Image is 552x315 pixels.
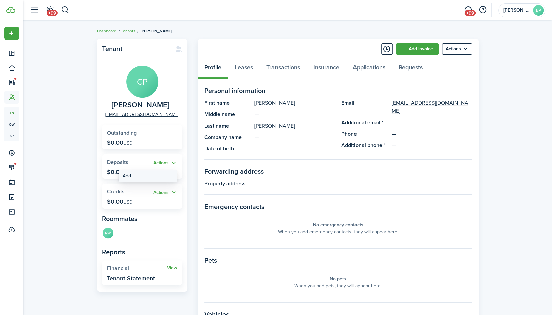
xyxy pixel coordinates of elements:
[102,247,182,257] panel-main-subtitle: Reports
[204,99,251,107] panel-main-title: First name
[254,180,472,188] panel-main-description: —
[107,265,167,271] widget-stats-title: Financial
[442,43,472,55] menu-btn: Actions
[119,170,177,182] a: Add
[204,145,251,153] panel-main-title: Date of birth
[204,180,251,188] panel-main-title: Property address
[107,129,137,137] span: Outstanding
[153,159,177,167] button: Actions
[278,228,398,235] panel-main-placeholder-description: When you add emergency contacts, they will appear here.
[396,43,439,55] a: Add invoice
[346,59,392,79] a: Applications
[204,166,472,176] panel-main-section-title: Forwarding address
[28,4,41,16] button: Open sidebar
[107,198,133,205] p: $0.00
[330,275,346,282] panel-main-placeholder-title: No pets
[204,86,472,96] panel-main-section-title: Personal information
[153,189,177,196] button: Open menu
[477,4,488,16] button: Open resource center
[153,159,177,167] button: Open menu
[341,99,388,115] panel-main-title: Email
[4,27,19,40] button: Open menu
[307,59,346,79] a: Insurance
[254,110,335,119] panel-main-description: —
[107,169,133,175] p: $0.00
[103,228,113,238] avatar-text: RW
[442,43,472,55] button: Open menu
[294,282,382,289] panel-main-placeholder-description: When you add pets, they will appear here.
[341,119,388,127] panel-main-title: Additional email 1
[4,119,19,130] a: ow
[107,139,133,146] p: $0.00
[167,265,177,271] a: View
[260,59,307,79] a: Transactions
[121,28,135,34] a: Tenants
[204,255,472,265] panel-main-section-title: Pets
[254,133,335,141] panel-main-description: —
[204,122,251,130] panel-main-title: Last name
[381,43,393,55] button: Timeline
[123,140,133,147] span: USD
[107,158,128,166] span: Deposits
[503,8,530,13] span: Buchanan Property Management
[465,10,476,16] span: +99
[533,5,544,16] avatar-text: BP
[204,110,251,119] panel-main-title: Middle name
[341,130,388,138] panel-main-title: Phone
[141,28,172,34] span: [PERSON_NAME]
[254,145,335,153] panel-main-description: —
[44,2,56,19] a: Notifications
[97,28,116,34] a: Dashboard
[61,4,69,16] button: Search
[392,99,472,115] a: [EMAIL_ADDRESS][DOMAIN_NAME]
[254,122,335,130] panel-main-description: [PERSON_NAME]
[107,275,155,282] widget-stats-description: Tenant Statement
[254,99,335,107] panel-main-description: [PERSON_NAME]
[228,59,260,79] a: Leases
[204,133,251,141] panel-main-title: Company name
[153,189,177,196] button: Actions
[4,107,19,119] a: tn
[102,214,182,224] panel-main-subtitle: Roommates
[123,199,133,206] span: USD
[47,10,58,16] span: +99
[107,188,125,195] span: Credits
[392,59,429,79] a: Requests
[462,2,474,19] a: Messaging
[126,66,158,98] avatar-text: CP
[105,111,179,118] a: [EMAIL_ADDRESS][DOMAIN_NAME]
[4,130,19,141] a: sp
[6,7,15,13] img: TenantCloud
[112,101,169,109] span: Carolyn Pangburn
[204,202,472,212] panel-main-section-title: Emergency contacts
[341,141,388,149] panel-main-title: Additional phone 1
[102,45,169,53] panel-main-title: Tenant
[102,227,114,240] a: RW
[313,221,363,228] panel-main-placeholder-title: No emergency contacts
